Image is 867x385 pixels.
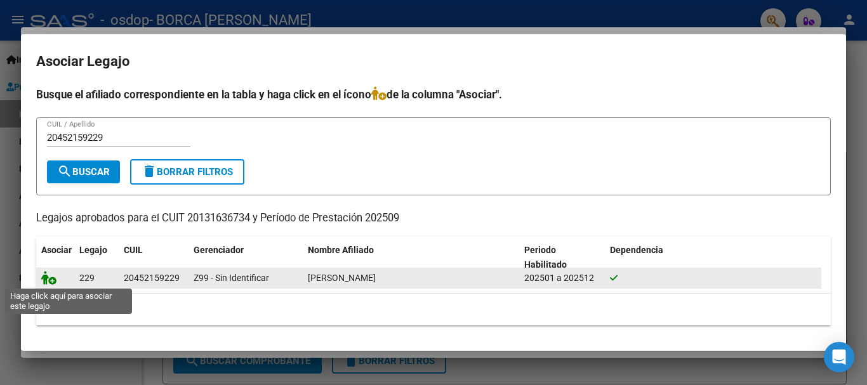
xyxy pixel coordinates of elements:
[194,245,244,255] span: Gerenciador
[124,271,180,285] div: 20452159229
[36,237,74,278] datatable-header-cell: Asociar
[41,245,72,255] span: Asociar
[130,159,244,185] button: Borrar Filtros
[308,273,376,283] span: LEGUIZAMON LISANDRO ELISEO
[36,86,831,103] h4: Busque el afiliado correspondiente en la tabla y haga click en el ícono de la columna "Asociar".
[124,245,143,255] span: CUIL
[74,237,119,278] datatable-header-cell: Legajo
[605,237,821,278] datatable-header-cell: Dependencia
[303,237,519,278] datatable-header-cell: Nombre Afiliado
[142,166,233,178] span: Borrar Filtros
[57,166,110,178] span: Buscar
[142,164,157,179] mat-icon: delete
[194,273,269,283] span: Z99 - Sin Identificar
[524,271,600,285] div: 202501 a 202512
[79,273,95,283] span: 229
[79,245,107,255] span: Legajo
[308,245,374,255] span: Nombre Afiliado
[47,160,120,183] button: Buscar
[524,245,567,270] span: Periodo Habilitado
[610,245,663,255] span: Dependencia
[36,49,831,74] h2: Asociar Legajo
[119,237,189,278] datatable-header-cell: CUIL
[824,342,854,372] div: Open Intercom Messenger
[57,164,72,179] mat-icon: search
[519,237,605,278] datatable-header-cell: Periodo Habilitado
[36,294,831,325] div: 1 registros
[189,237,303,278] datatable-header-cell: Gerenciador
[36,211,831,226] p: Legajos aprobados para el CUIT 20131636734 y Período de Prestación 202509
